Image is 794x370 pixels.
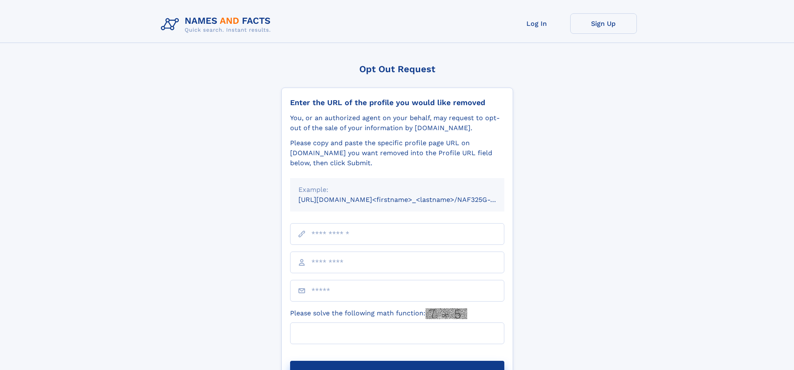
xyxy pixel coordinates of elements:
[570,13,637,34] a: Sign Up
[281,64,513,74] div: Opt Out Request
[290,138,504,168] div: Please copy and paste the specific profile page URL on [DOMAIN_NAME] you want removed into the Pr...
[503,13,570,34] a: Log In
[158,13,278,36] img: Logo Names and Facts
[298,185,496,195] div: Example:
[298,196,520,204] small: [URL][DOMAIN_NAME]<firstname>_<lastname>/NAF325G-xxxxxxxx
[290,113,504,133] div: You, or an authorized agent on your behalf, may request to opt-out of the sale of your informatio...
[290,98,504,107] div: Enter the URL of the profile you would like removed
[290,308,467,319] label: Please solve the following math function:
